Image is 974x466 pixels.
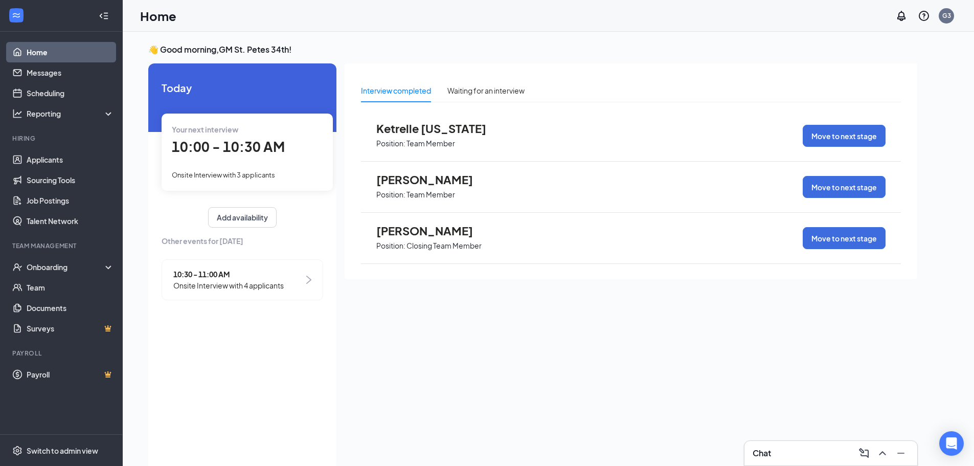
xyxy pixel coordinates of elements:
[172,171,275,179] span: Onsite Interview with 3 applicants
[406,190,455,199] p: Team Member
[172,138,285,155] span: 10:00 - 10:30 AM
[376,241,405,251] p: Position:
[893,445,909,461] button: Minimize
[27,446,98,456] div: Switch to admin view
[27,262,105,272] div: Onboarding
[12,241,112,250] div: Team Management
[447,85,525,96] div: Waiting for an interview
[173,269,284,280] span: 10:30 - 11:00 AM
[172,125,238,134] span: Your next interview
[803,176,886,198] button: Move to next stage
[895,447,907,459] svg: Minimize
[148,44,917,55] h3: 👋 Good morning, GM St. Petes 34th !
[11,10,21,20] svg: WorkstreamLogo
[162,80,323,96] span: Today
[27,190,114,211] a: Job Postings
[876,447,889,459] svg: ChevronUp
[27,298,114,318] a: Documents
[376,190,405,199] p: Position:
[939,431,964,456] div: Open Intercom Messenger
[27,42,114,62] a: Home
[376,173,489,186] span: [PERSON_NAME]
[27,211,114,231] a: Talent Network
[173,280,284,291] span: Onsite Interview with 4 applicants
[27,318,114,339] a: SurveysCrown
[803,227,886,249] button: Move to next stage
[918,10,930,22] svg: QuestionInfo
[858,447,870,459] svg: ComposeMessage
[376,122,489,135] span: Ketrelle [US_STATE]
[162,235,323,247] span: Other events for [DATE]
[874,445,891,461] button: ChevronUp
[942,11,951,20] div: G3
[12,446,22,456] svg: Settings
[12,349,112,358] div: Payroll
[27,149,114,170] a: Applicants
[27,108,115,119] div: Reporting
[406,139,455,148] p: Team Member
[376,139,405,148] p: Position:
[140,7,176,25] h1: Home
[406,241,482,251] p: Closing Team Member
[12,134,112,143] div: Hiring
[27,170,114,190] a: Sourcing Tools
[27,62,114,83] a: Messages
[753,448,771,459] h3: Chat
[208,207,277,228] button: Add availability
[361,85,431,96] div: Interview completed
[99,11,109,21] svg: Collapse
[376,224,489,237] span: [PERSON_NAME]
[27,364,114,385] a: PayrollCrown
[895,10,908,22] svg: Notifications
[27,277,114,298] a: Team
[856,445,872,461] button: ComposeMessage
[27,83,114,103] a: Scheduling
[803,125,886,147] button: Move to next stage
[12,108,22,119] svg: Analysis
[12,262,22,272] svg: UserCheck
